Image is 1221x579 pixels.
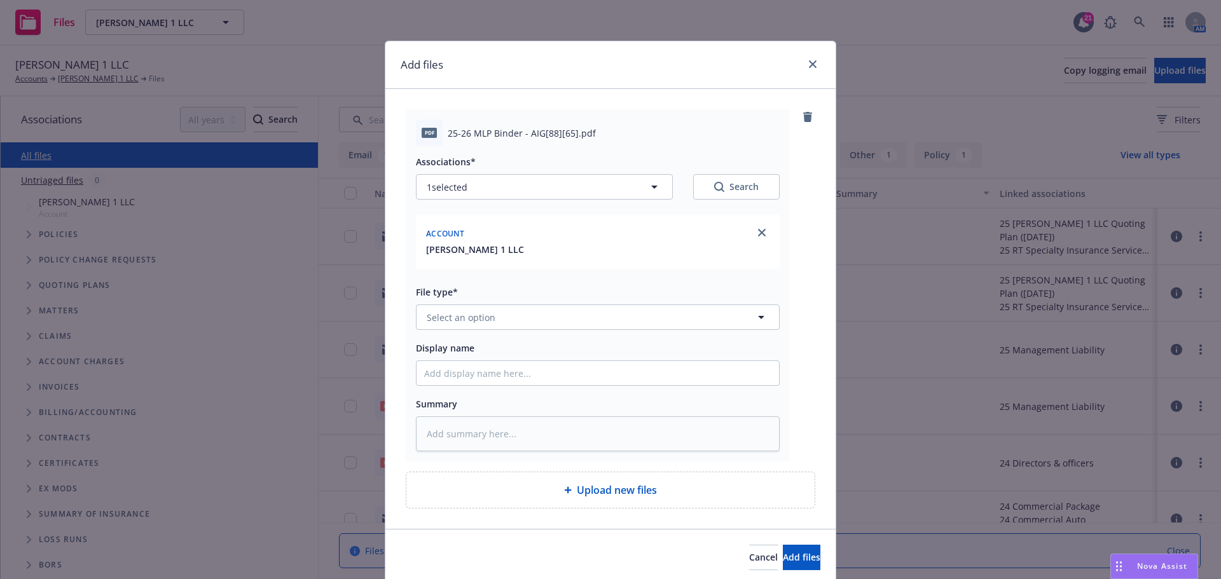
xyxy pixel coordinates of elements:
div: Upload new files [406,472,815,508]
h1: Add files [401,57,443,73]
div: Search [714,181,759,193]
span: 25-26 MLP Binder - AIG[88][65].pdf [448,126,596,140]
div: Drag to move [1111,554,1127,578]
button: Nova Assist [1110,554,1198,579]
span: Associations* [416,156,476,168]
button: SearchSearch [693,174,780,200]
span: Summary [416,398,457,410]
button: Cancel [749,545,778,570]
a: close [805,57,820,72]
span: Cancel [749,551,778,563]
span: 1 selected [427,181,467,194]
span: pdf [422,128,437,137]
a: close [754,225,769,240]
span: Select an option [427,311,495,324]
svg: Search [714,182,724,192]
span: File type* [416,286,458,298]
span: Display name [416,342,474,354]
span: Add files [783,551,820,563]
span: Account [426,228,464,239]
input: Add display name here... [417,361,779,385]
button: Select an option [416,304,780,330]
button: 1selected [416,174,673,200]
button: [PERSON_NAME] 1 LLC [426,243,524,256]
span: Upload new files [577,482,657,498]
a: remove [800,109,815,125]
span: Nova Assist [1137,561,1187,571]
button: Add files [783,545,820,570]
